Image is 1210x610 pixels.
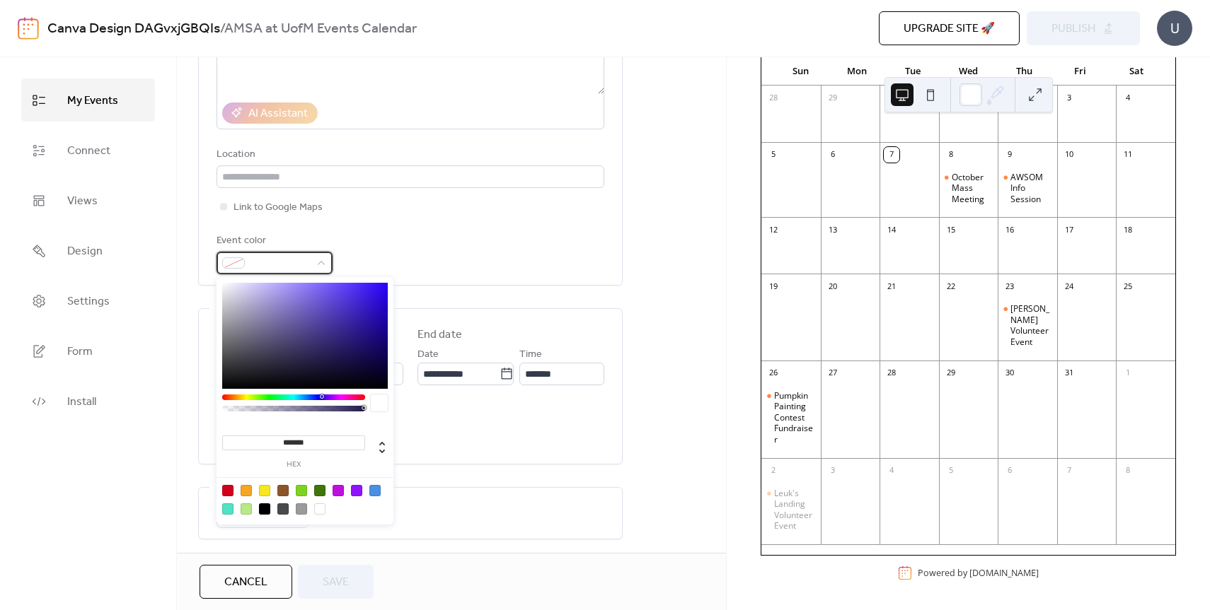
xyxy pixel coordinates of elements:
[67,240,103,262] span: Design
[220,16,224,42] b: /
[766,463,781,479] div: 2
[217,233,330,250] div: Event color
[417,327,462,344] div: End date
[829,57,885,86] div: Mon
[1157,11,1192,46] div: U
[879,11,1020,45] button: Upgrade site 🚀
[825,90,841,106] div: 29
[1002,365,1018,381] div: 30
[1010,303,1051,347] div: [PERSON_NAME] Volunteer Event
[224,574,267,591] span: Cancel
[1120,463,1136,479] div: 8
[969,567,1039,579] a: [DOMAIN_NAME]
[21,380,155,423] a: Install
[21,129,155,172] a: Connect
[1002,463,1018,479] div: 6
[21,179,155,222] a: Views
[943,222,959,237] div: 15
[1061,222,1077,237] div: 17
[222,461,365,469] label: hex
[351,485,362,496] div: #9013FE
[1120,90,1136,106] div: 4
[943,278,959,294] div: 22
[943,365,959,381] div: 29
[47,16,220,42] a: Canva Design DAGvxjGBQIs
[1061,463,1077,479] div: 7
[884,365,899,381] div: 28
[1002,222,1018,237] div: 16
[21,329,155,373] a: Form
[222,503,234,515] div: #50E3C2
[1010,172,1051,205] div: AWSOM Info Session
[1061,90,1077,106] div: 3
[825,222,841,237] div: 13
[234,199,323,216] span: Link to Google Maps
[314,485,325,496] div: #417505
[1120,365,1136,381] div: 1
[217,146,601,163] div: Location
[277,485,289,496] div: #8B572A
[417,346,439,363] span: Date
[918,567,1039,579] div: Powered by
[773,57,829,86] div: Sun
[259,485,270,496] div: #F8E71C
[774,488,815,532] div: Leuk's Landing Volunteer Event
[1061,365,1077,381] div: 31
[67,190,98,212] span: Views
[825,463,841,479] div: 3
[21,279,155,322] a: Settings
[296,503,307,515] div: #9B9B9B
[241,485,252,496] div: #F5A623
[943,463,959,479] div: 5
[241,503,252,515] div: #B8E986
[259,503,270,515] div: #000000
[224,16,417,42] b: AMSA at UofM Events Calendar
[18,17,39,40] img: logo
[1052,57,1108,86] div: Fri
[21,78,155,122] a: My Events
[67,291,110,312] span: Settings
[296,485,307,496] div: #7ED321
[940,57,996,86] div: Wed
[1120,147,1136,163] div: 11
[761,488,821,532] div: Leuk's Landing Volunteer Event
[314,503,325,515] div: #FFFFFF
[1120,278,1136,294] div: 25
[1002,278,1018,294] div: 23
[369,485,381,496] div: #4A90E2
[1120,222,1136,237] div: 18
[885,57,940,86] div: Tue
[825,365,841,381] div: 27
[766,365,781,381] div: 26
[333,485,344,496] div: #BD10E0
[200,565,292,599] button: Cancel
[884,463,899,479] div: 4
[996,57,1052,86] div: Thu
[766,222,781,237] div: 12
[884,222,899,237] div: 14
[766,147,781,163] div: 5
[952,172,993,205] div: October Mass Meeting
[1002,147,1018,163] div: 9
[766,90,781,106] div: 28
[1061,147,1077,163] div: 10
[774,390,815,445] div: Pumpkin Painting Contest Fundraiser
[67,341,93,363] span: Form
[1108,57,1164,86] div: Sat
[67,391,96,413] span: Install
[277,503,289,515] div: #4A4A4A
[67,140,110,162] span: Connect
[67,90,118,112] span: My Events
[904,20,995,37] span: Upgrade site 🚀
[222,485,234,496] div: #D0021B
[519,346,542,363] span: Time
[825,147,841,163] div: 6
[884,147,899,163] div: 7
[884,278,899,294] div: 21
[761,390,821,445] div: Pumpkin Painting Contest Fundraiser
[21,229,155,272] a: Design
[943,147,959,163] div: 8
[998,172,1057,205] div: AWSOM Info Session
[825,278,841,294] div: 20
